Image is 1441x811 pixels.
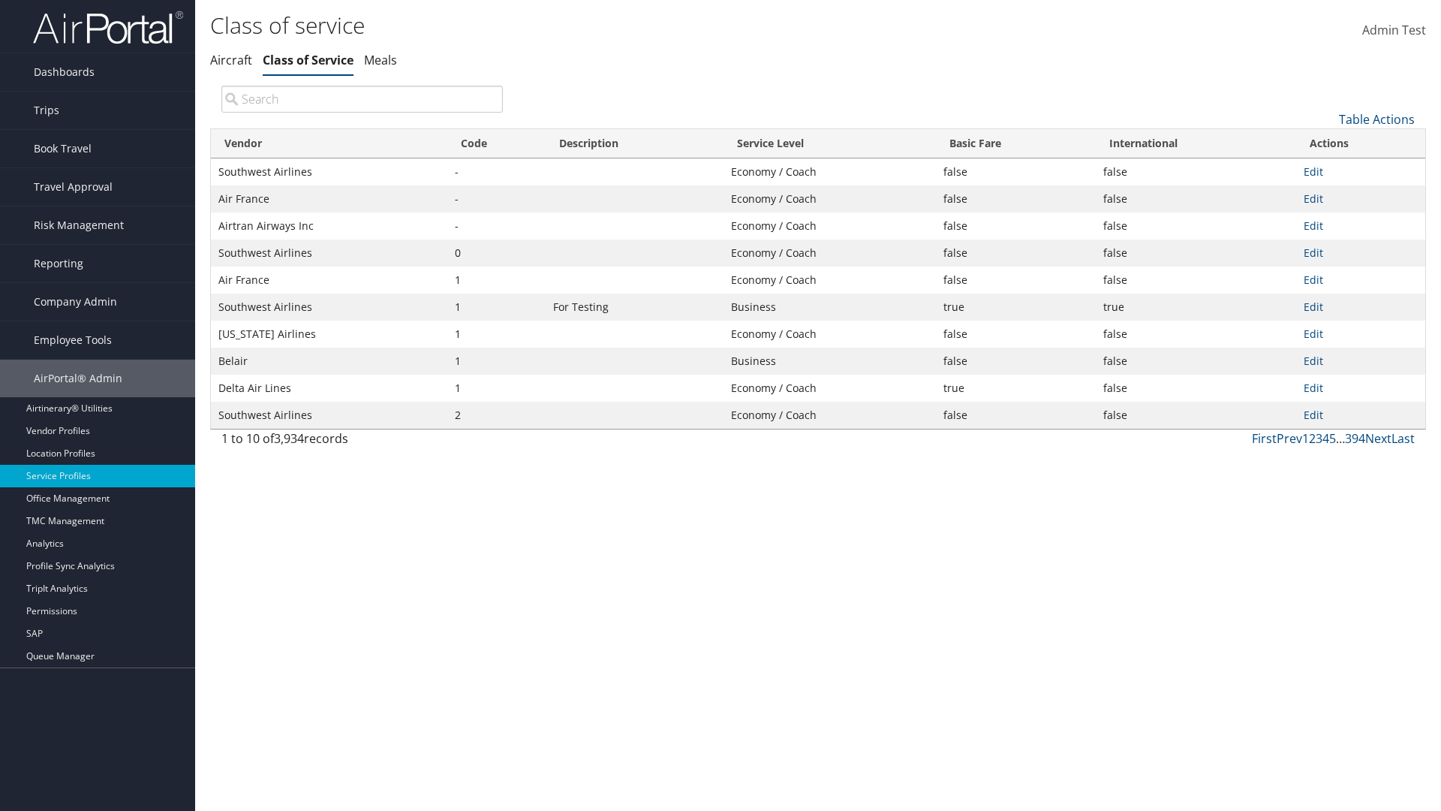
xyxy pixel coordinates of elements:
[211,402,447,429] td: Southwest Airlines
[1096,348,1296,375] td: false
[34,283,117,321] span: Company Admin
[1096,375,1296,402] td: false
[211,213,447,240] td: Airtran Airways Inc
[447,158,546,185] td: -
[211,267,447,294] td: Air France
[1329,430,1336,447] a: 5
[34,168,113,206] span: Travel Approval
[546,294,724,321] td: For Testing
[1362,22,1426,38] span: Admin Test
[211,375,447,402] td: Delta Air Lines
[447,240,546,267] td: 0
[1304,300,1323,314] a: Edit
[34,245,83,282] span: Reporting
[1345,430,1365,447] a: 394
[211,294,447,321] td: Southwest Airlines
[1096,185,1296,213] td: false
[1304,219,1323,233] a: Edit
[1096,267,1296,294] td: false
[1304,164,1323,179] a: Edit
[1304,273,1323,287] a: Edit
[1365,430,1391,447] a: Next
[447,294,546,321] td: 1
[210,52,252,68] a: Aircraft
[724,129,936,158] th: Service Level: activate to sort column ascending
[936,348,1096,375] td: false
[724,348,936,375] td: Business
[1309,430,1316,447] a: 2
[1096,158,1296,185] td: false
[447,129,546,158] th: Code: activate to sort column descending
[1096,129,1296,158] th: International: activate to sort column ascending
[724,240,936,267] td: Economy / Coach
[211,348,447,375] td: Belair
[1302,430,1309,447] a: 1
[447,348,546,375] td: 1
[34,130,92,167] span: Book Travel
[34,321,112,359] span: Employee Tools
[1096,402,1296,429] td: false
[1096,240,1296,267] td: false
[724,402,936,429] td: Economy / Coach
[936,267,1096,294] td: false
[1296,129,1425,158] th: Actions
[221,86,503,113] input: Search
[221,430,503,455] div: 1 to 10 of records
[34,207,124,244] span: Risk Management
[211,129,447,158] th: Vendor: activate to sort column ascending
[1304,327,1323,341] a: Edit
[936,129,1096,158] th: Basic Fare: activate to sort column ascending
[447,213,546,240] td: -
[1304,246,1323,260] a: Edit
[211,240,447,267] td: Southwest Airlines
[936,321,1096,348] td: false
[724,185,936,213] td: Economy / Coach
[936,240,1096,267] td: false
[34,53,95,91] span: Dashboards
[936,185,1096,213] td: false
[724,267,936,294] td: Economy / Coach
[936,158,1096,185] td: false
[211,158,447,185] td: Southwest Airlines
[1304,191,1323,206] a: Edit
[33,10,183,45] img: airportal-logo.png
[1304,354,1323,368] a: Edit
[1391,430,1415,447] a: Last
[210,10,1021,41] h1: Class of service
[936,294,1096,321] td: true
[211,321,447,348] td: [US_STATE] Airlines
[546,129,724,158] th: Description: activate to sort column ascending
[1096,213,1296,240] td: false
[211,185,447,213] td: Air France
[936,213,1096,240] td: false
[274,430,304,447] span: 3,934
[447,267,546,294] td: 1
[1336,430,1345,447] span: …
[936,402,1096,429] td: false
[724,294,936,321] td: Business
[1096,294,1296,321] td: true
[1096,321,1296,348] td: false
[1339,111,1415,128] a: Table Actions
[936,375,1096,402] td: true
[724,158,936,185] td: Economy / Coach
[34,360,122,397] span: AirPortal® Admin
[447,375,546,402] td: 1
[724,321,936,348] td: Economy / Coach
[1322,430,1329,447] a: 4
[724,213,936,240] td: Economy / Coach
[1252,430,1277,447] a: First
[364,52,397,68] a: Meals
[1316,430,1322,447] a: 3
[34,92,59,129] span: Trips
[1277,430,1302,447] a: Prev
[1362,8,1426,54] a: Admin Test
[447,402,546,429] td: 2
[724,375,936,402] td: Economy / Coach
[1304,381,1323,395] a: Edit
[1304,408,1323,422] a: Edit
[447,185,546,213] td: -
[263,52,353,68] a: Class of Service
[447,321,546,348] td: 1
